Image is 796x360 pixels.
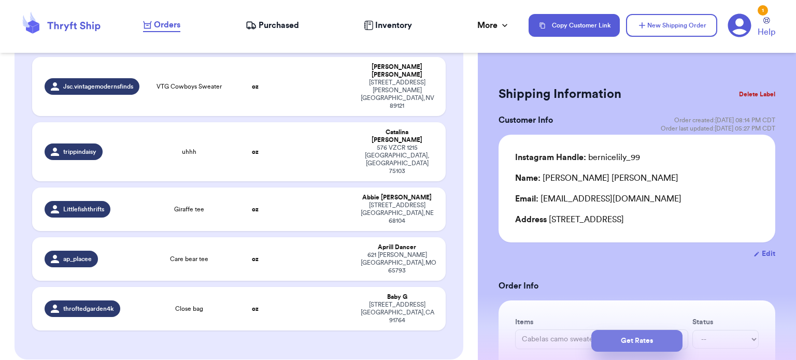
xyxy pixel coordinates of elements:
[361,128,433,144] div: Catalina [PERSON_NAME]
[174,205,204,213] span: Giraffe tee
[674,116,775,124] span: Order created: [DATE] 08:14 PM CDT
[361,194,433,201] div: Abbie [PERSON_NAME]
[515,151,640,164] div: bernicelily_99
[529,14,620,37] button: Copy Customer Link
[361,301,433,324] div: [STREET_ADDRESS] [GEOGRAPHIC_DATA] , CA 91764
[515,317,688,327] label: Items
[692,317,759,327] label: Status
[375,19,412,32] span: Inventory
[259,19,299,32] span: Purchased
[515,215,547,224] span: Address
[515,174,541,182] span: Name:
[154,19,180,31] span: Orders
[515,193,759,205] div: [EMAIL_ADDRESS][DOMAIN_NAME]
[515,195,538,203] span: Email:
[361,293,433,301] div: Baby G
[246,19,299,32] a: Purchased
[252,83,259,90] strong: oz
[758,26,775,38] span: Help
[361,243,433,251] div: Aprill Dancer
[63,148,96,156] span: trippindaisy
[361,201,433,225] div: [STREET_ADDRESS] [GEOGRAPHIC_DATA] , NE 68104
[63,305,114,313] span: throftedgarden4k
[63,205,104,213] span: Littlefishthrifts
[252,149,259,155] strong: oz
[182,148,196,156] span: uhhh
[477,19,510,32] div: More
[252,306,259,312] strong: oz
[63,255,92,263] span: ap_placee
[175,305,203,313] span: Close bag
[515,213,759,226] div: [STREET_ADDRESS]
[143,19,180,32] a: Orders
[361,63,433,79] div: [PERSON_NAME] [PERSON_NAME]
[661,124,775,133] span: Order last updated: [DATE] 05:27 PM CDT
[364,19,412,32] a: Inventory
[515,153,586,162] span: Instagram Handle:
[735,83,779,106] button: Delete Label
[591,330,683,352] button: Get Rates
[499,114,553,126] h3: Customer Info
[499,280,775,292] h3: Order Info
[361,79,433,110] div: [STREET_ADDRESS][PERSON_NAME] [GEOGRAPHIC_DATA] , NV 89121
[252,206,259,212] strong: oz
[252,256,259,262] strong: oz
[499,86,621,103] h2: Shipping Information
[170,255,208,263] span: Care bear tee
[361,144,433,175] div: 576 VZCR 1215 [GEOGRAPHIC_DATA] , [GEOGRAPHIC_DATA] 75103
[754,249,775,259] button: Edit
[626,14,717,37] button: New Shipping Order
[728,13,751,37] a: 1
[63,82,133,91] span: Jsc.vintagemodernsfinds
[515,172,678,184] div: [PERSON_NAME] [PERSON_NAME]
[361,251,433,275] div: 621 [PERSON_NAME] [GEOGRAPHIC_DATA] , MO 65793
[157,82,222,91] span: VTG Cowboys Sweater
[758,5,768,16] div: 1
[758,17,775,38] a: Help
